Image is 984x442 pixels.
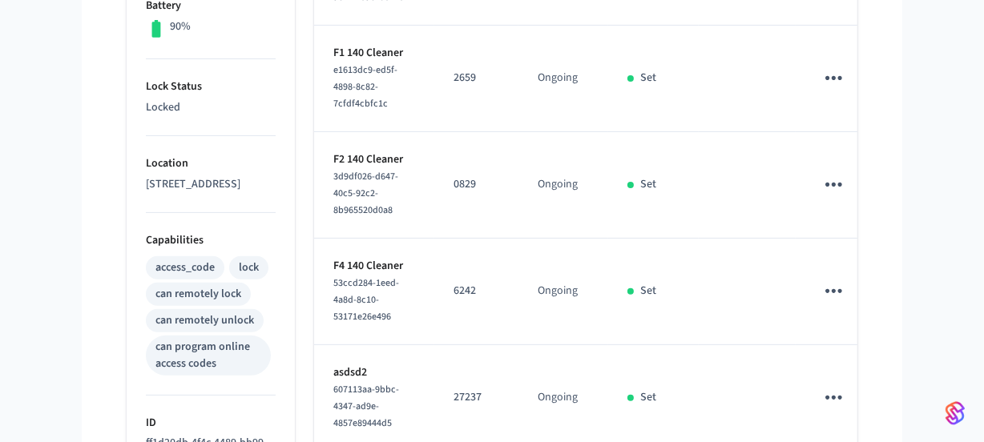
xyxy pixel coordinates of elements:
[146,176,276,193] p: [STREET_ADDRESS]
[155,286,241,303] div: can remotely lock
[946,400,965,426] img: SeamLogoGradient.69752ec5.svg
[454,176,499,193] p: 0829
[333,364,415,381] p: asdsd2
[454,283,499,299] p: 6242
[333,383,399,430] span: 607113aa-9bbc-4347-ad9e-4857e89444d5
[155,312,254,329] div: can remotely unlock
[333,45,415,62] p: F1 140 Cleaner
[454,389,499,406] p: 27237
[239,259,259,276] div: lock
[640,283,656,299] p: Set
[518,26,608,132] td: Ongoing
[640,176,656,193] p: Set
[333,258,415,275] p: F4 140 Cleaner
[146,415,276,432] p: ID
[518,239,608,345] td: Ongoing
[640,70,656,86] p: Set
[146,155,276,172] p: Location
[333,151,415,168] p: F2 140 Cleaner
[170,18,191,35] p: 90%
[146,232,276,249] p: Capabilities
[640,389,656,406] p: Set
[146,78,276,95] p: Lock Status
[155,339,261,372] div: can program online access codes
[333,63,397,110] span: e1613dc9-ed5f-4898-8c82-7cfdf4cbfc1c
[454,70,499,86] p: 2659
[146,99,276,116] p: Locked
[333,170,398,217] span: 3d9df026-d647-40c5-92c2-8b965520d0a8
[518,132,608,239] td: Ongoing
[333,276,399,323] span: 53ccd284-1eed-4a8d-8c10-53171e26e496
[155,259,215,276] div: access_code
